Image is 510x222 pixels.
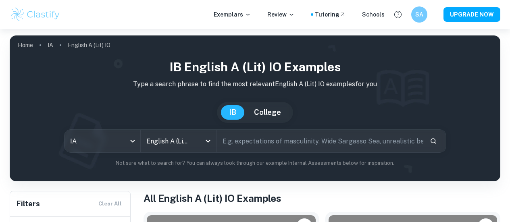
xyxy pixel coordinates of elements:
p: Exemplars [214,10,251,19]
img: Clastify logo [10,6,61,23]
button: UPGRADE NOW [443,7,500,22]
h1: All English A (Lit) IO Examples [144,191,500,205]
a: IA [48,39,53,51]
input: E.g. expectations of masculinity, Wide Sargasso Sea, unrealistic beauty standards... [217,130,423,152]
button: College [246,105,289,120]
img: profile cover [10,35,500,181]
p: Type a search phrase to find the most relevant English A (Lit) IO examples for you [16,79,494,89]
p: Review [267,10,295,19]
h1: IB English A (Lit) IO examples [16,58,494,76]
p: English A (Lit) IO [68,41,110,50]
button: Search [427,134,440,148]
button: IB [221,105,244,120]
button: Open [202,135,214,147]
p: Not sure what to search for? You can always look through our example Internal Assessments below f... [16,159,494,167]
h6: Filters [17,198,40,210]
a: Tutoring [315,10,346,19]
button: Help and Feedback [391,8,405,21]
a: Home [18,39,33,51]
a: Schools [362,10,385,19]
h6: SA [415,10,424,19]
button: SA [411,6,427,23]
div: IA [65,130,140,152]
